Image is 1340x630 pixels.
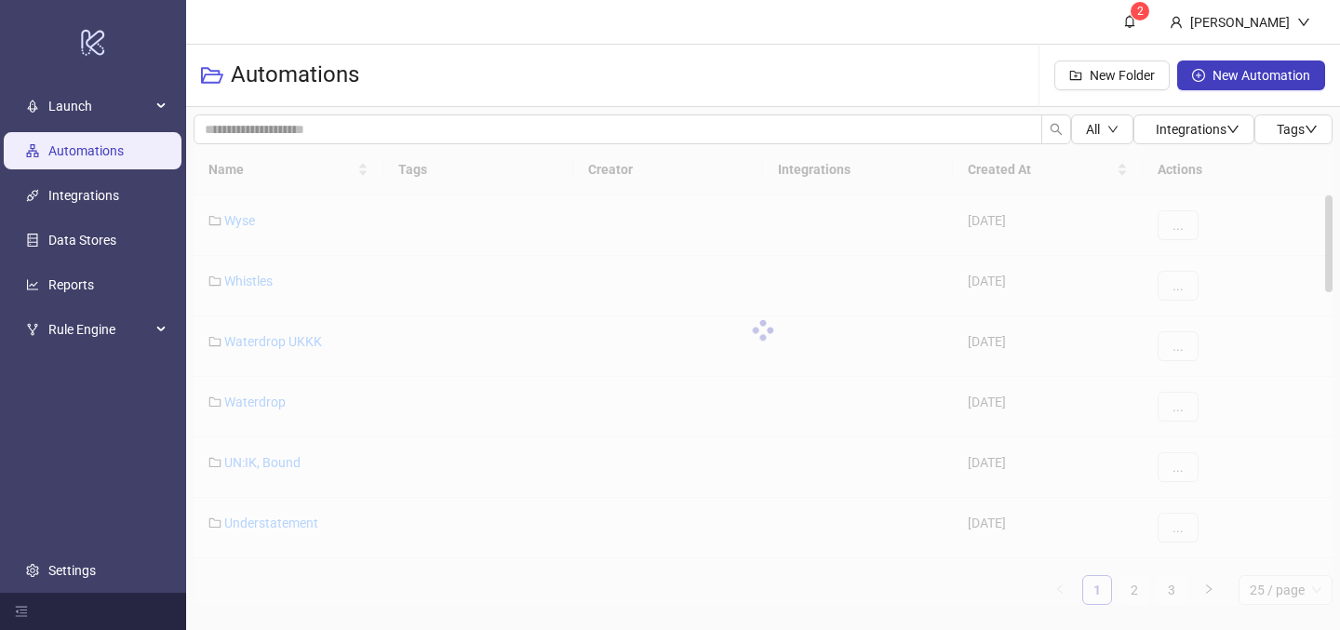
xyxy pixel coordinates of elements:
a: Integrations [48,189,119,204]
button: Alldown [1071,114,1133,144]
button: New Automation [1177,60,1325,90]
span: down [1107,124,1119,135]
sup: 2 [1131,2,1149,20]
span: 2 [1137,5,1144,18]
span: down [1305,123,1318,136]
a: Reports [48,278,94,293]
span: down [1297,16,1310,29]
h3: Automations [231,60,359,90]
span: folder-open [201,64,223,87]
button: Integrationsdown [1133,114,1254,144]
span: New Folder [1090,68,1155,83]
span: Launch [48,88,151,126]
a: Automations [48,144,124,159]
span: Integrations [1156,122,1239,137]
span: Tags [1277,122,1318,137]
span: down [1226,123,1239,136]
span: plus-circle [1192,69,1205,82]
span: rocket [26,101,39,114]
a: Settings [48,563,96,578]
a: Data Stores [48,234,116,248]
button: New Folder [1054,60,1170,90]
span: New Automation [1213,68,1310,83]
span: bell [1123,15,1136,28]
div: [PERSON_NAME] [1183,12,1297,33]
span: menu-fold [15,605,28,618]
span: search [1050,123,1063,136]
span: user [1170,16,1183,29]
button: Tagsdown [1254,114,1333,144]
span: fork [26,324,39,337]
span: All [1086,122,1100,137]
span: Rule Engine [48,312,151,349]
span: folder-add [1069,69,1082,82]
